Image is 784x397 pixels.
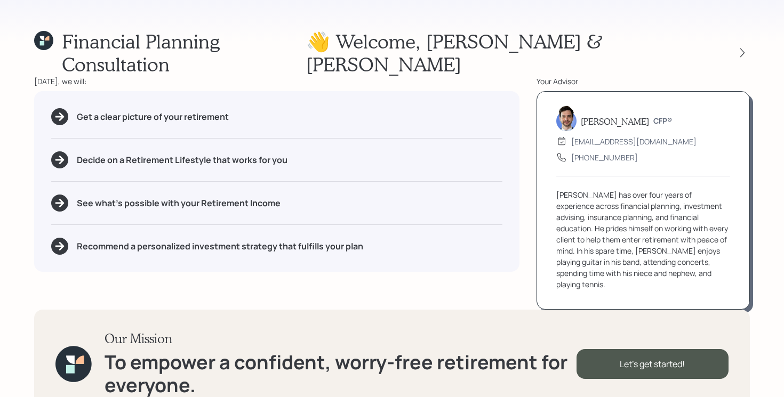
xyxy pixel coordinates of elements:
h1: To empower a confident, worry-free retirement for everyone. [105,351,577,396]
div: Let's get started! [577,349,729,379]
h6: CFP® [653,117,672,126]
h1: 👋 Welcome , [PERSON_NAME] & [PERSON_NAME] [306,30,716,76]
div: [PERSON_NAME] has over four years of experience across financial planning, investment advising, i... [556,189,730,290]
div: [EMAIL_ADDRESS][DOMAIN_NAME] [571,136,697,147]
div: [DATE], we will: [34,76,519,87]
img: jonah-coleman-headshot.png [556,106,577,131]
div: Your Advisor [537,76,750,87]
h5: See what's possible with your Retirement Income [77,198,281,208]
h5: Recommend a personalized investment strategy that fulfills your plan [77,241,363,252]
h3: Our Mission [105,331,577,346]
h1: Financial Planning Consultation [62,30,306,76]
div: [PHONE_NUMBER] [571,152,638,163]
h5: Get a clear picture of your retirement [77,112,229,122]
h5: Decide on a Retirement Lifestyle that works for you [77,155,287,165]
h5: [PERSON_NAME] [581,116,649,126]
